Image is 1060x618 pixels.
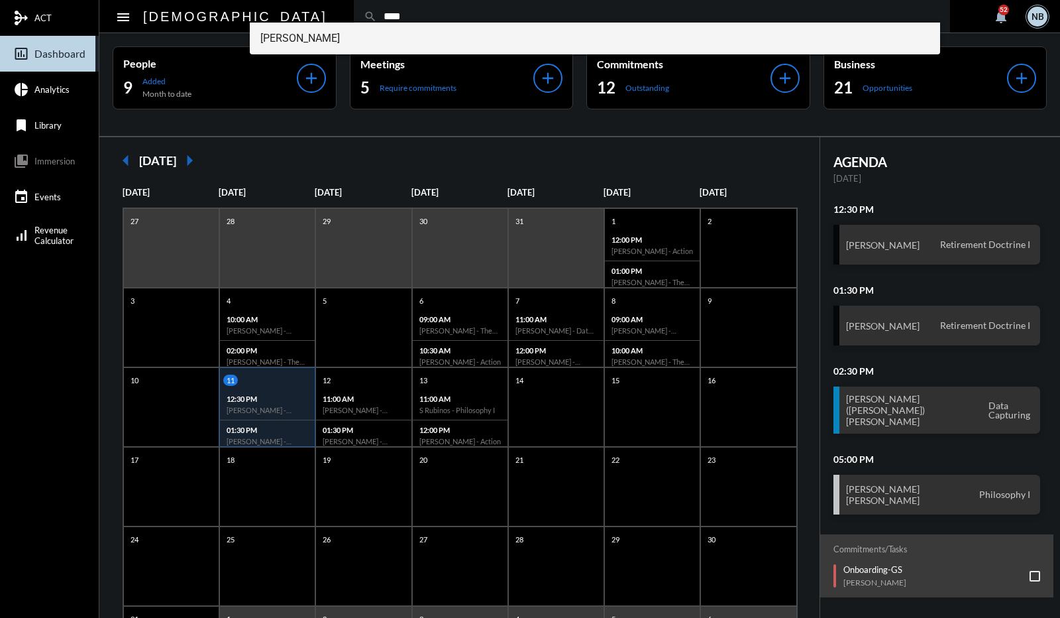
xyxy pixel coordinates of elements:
p: 10:00 AM [611,346,693,355]
h2: [DATE] [139,153,176,168]
mat-icon: signal_cellular_alt [13,227,29,243]
p: [PERSON_NAME] [843,578,906,587]
h6: [PERSON_NAME] - [PERSON_NAME] - Data Capturing [611,326,693,335]
h3: [PERSON_NAME] [846,320,920,332]
p: 1 [608,216,619,227]
h6: [PERSON_NAME] - Retirement Doctrine I [227,437,308,446]
span: [PERSON_NAME] [260,23,930,54]
span: Dashboard [34,48,85,60]
span: Retirement Doctrine I [937,239,1033,251]
mat-icon: add [302,69,321,88]
mat-icon: bookmark [13,117,29,133]
p: 18 [223,454,238,465]
span: Library [34,120,62,131]
p: 12:00 PM [611,235,693,244]
p: 10 [127,375,142,386]
button: Toggle sidenav [110,3,136,30]
h2: 12 [597,77,615,98]
h2: AGENDA [833,154,1041,170]
p: 09:00 AM [419,315,501,324]
p: [DATE] [507,187,604,198]
p: Month to date [142,89,191,99]
h6: [PERSON_NAME] - Retirement Doctrine I [227,406,308,414]
p: Added [142,76,191,86]
mat-icon: notifications [993,9,1009,25]
h6: [PERSON_NAME] - Action [419,437,501,446]
mat-icon: arrow_left [113,147,139,174]
div: NB [1028,7,1047,27]
span: Data Capturing [985,400,1033,421]
h6: [PERSON_NAME] - Philosophy I [323,437,404,446]
p: [DATE] [411,187,507,198]
p: 25 [223,534,238,545]
mat-icon: mediation [13,10,29,26]
mat-icon: insert_chart_outlined [13,46,29,62]
p: 17 [127,454,142,465]
p: 15 [608,375,623,386]
p: 12 [319,375,334,386]
div: 52 [998,5,1009,15]
span: Immersion [34,156,75,166]
p: 11:00 AM [419,395,501,403]
p: 24 [127,534,142,545]
p: [DATE] [604,187,700,198]
p: 22 [608,454,623,465]
h6: [PERSON_NAME] - Philosophy I [323,406,404,414]
h2: 02:30 PM [833,365,1041,377]
mat-icon: add [539,69,557,88]
h2: 21 [834,77,853,98]
p: 14 [512,375,527,386]
p: 11:00 AM [515,315,597,324]
mat-icon: event [13,189,29,205]
p: 2 [704,216,715,227]
p: [DATE] [219,187,315,198]
p: 6 [416,295,427,306]
p: Commitments [597,58,770,70]
p: 20 [416,454,431,465]
h6: [PERSON_NAME] - Investment [515,357,597,366]
h2: 01:30 PM [833,284,1041,296]
h3: [PERSON_NAME] [PERSON_NAME] [846,483,920,506]
span: Analytics [34,84,70,95]
p: 9 [704,295,715,306]
h3: [PERSON_NAME] ([PERSON_NAME]) [PERSON_NAME] [846,393,986,427]
p: [DATE] [833,173,1041,184]
span: Retirement Doctrine I [937,320,1033,332]
h2: [DEMOGRAPHIC_DATA] [143,6,327,27]
h6: [PERSON_NAME] - The Philosophy [227,357,308,366]
p: 30 [704,534,719,545]
p: [DATE] [700,187,796,198]
p: 09:00 AM [611,315,693,324]
p: 29 [608,534,623,545]
p: 01:30 PM [323,426,404,434]
p: 4 [223,295,234,306]
p: [DATE] [123,187,219,198]
h2: 5 [360,77,370,98]
mat-icon: pie_chart [13,82,29,97]
h3: [PERSON_NAME] [846,239,920,251]
p: Business [834,58,1008,70]
h6: S Rubinos - Philosophy I [419,406,501,414]
p: 5 [319,295,330,306]
p: 12:30 PM [227,395,308,403]
p: 27 [127,216,142,227]
h6: [PERSON_NAME] - Action [419,357,501,366]
p: 11 [223,375,238,386]
p: 31 [512,216,527,227]
p: Onboarding-GS [843,564,906,575]
h6: [PERSON_NAME] - Action [611,247,693,255]
p: 29 [319,216,334,227]
span: Events [34,192,61,202]
h2: 05:00 PM [833,454,1041,465]
p: 28 [512,534,527,545]
p: 21 [512,454,527,465]
span: ACT [34,13,52,23]
p: 16 [704,375,719,386]
p: [DATE] [315,187,411,198]
mat-icon: add [776,69,794,88]
p: Meetings [360,58,534,70]
p: 27 [416,534,431,545]
p: 02:00 PM [227,346,308,355]
h2: 12:30 PM [833,204,1041,215]
p: Require commitments [380,83,456,93]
